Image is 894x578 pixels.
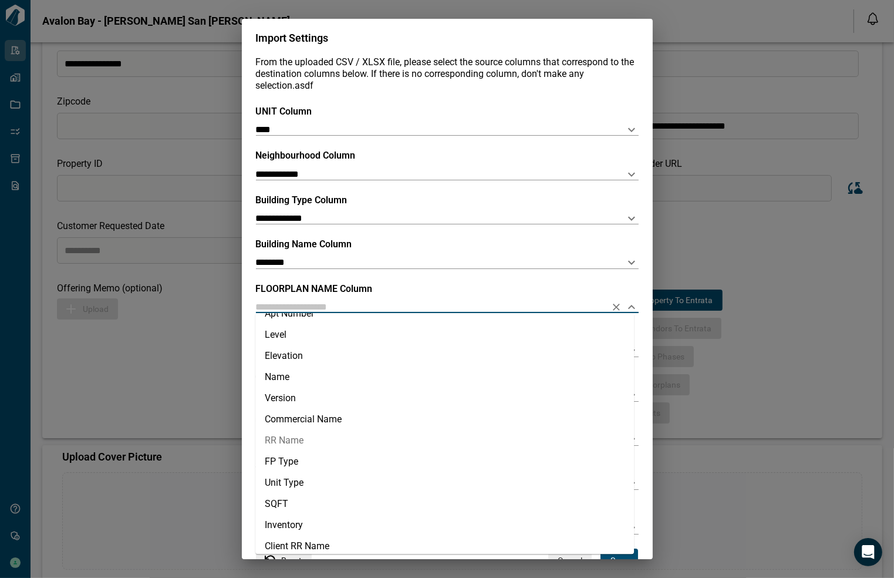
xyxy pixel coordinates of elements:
button: Open [623,210,640,227]
li: Name [255,367,634,388]
li: Unit Type [255,472,634,493]
li: FP Type [255,451,634,472]
button: Open [623,166,640,183]
button: Open [623,122,640,138]
button: Open [623,254,640,271]
span: Building Type Column [256,194,348,206]
span: Building Name Column [256,238,352,250]
li: Inventory [255,515,634,536]
li: RR Name [255,430,634,451]
li: Client RR Name [255,536,634,557]
button: Close [623,299,640,315]
button: Clear [608,299,625,315]
span: FLOORPLAN NAME Column [256,283,373,294]
li: Level [255,324,634,345]
span: Neighbourhood Column [256,150,356,161]
li: Elevation [255,345,634,367]
span: Import Settings [256,32,329,44]
li: Commercial Name [255,409,634,430]
li: Version [255,388,634,409]
span: UNIT Column [256,106,312,117]
div: Open Intercom Messenger [854,538,882,566]
li: SQFT [255,493,634,515]
span: From the uploaded CSV / XLSX file, please select the source columns that correspond to the destin... [256,56,635,91]
li: Apt Number [255,303,634,324]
